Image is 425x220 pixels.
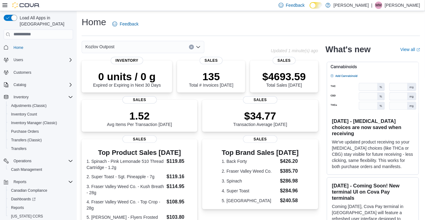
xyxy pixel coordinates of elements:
[9,145,73,152] span: Transfers
[11,120,57,125] span: Inventory Manager (Classic)
[87,174,164,180] dt: 2. Super Toast - Sgt. Pineapple - 7g
[280,167,299,175] dd: $385.70
[286,2,305,8] span: Feedback
[11,167,42,172] span: Cash Management
[110,18,141,30] a: Feedback
[167,198,192,206] dd: $108.95
[385,2,420,9] p: [PERSON_NAME]
[12,2,40,8] img: Cova
[11,146,26,151] span: Transfers
[189,70,233,88] div: Total # Invoices [DATE]
[6,144,75,153] button: Transfers
[11,44,73,51] span: Home
[167,173,192,180] dd: $119.16
[11,214,43,219] span: [US_STATE] CCRS
[9,119,60,127] a: Inventory Manager (Classic)
[11,69,34,76] a: Customers
[11,205,24,210] span: Reports
[310,2,323,9] input: Dark Mode
[167,158,192,165] dd: $119.85
[11,69,73,76] span: Customers
[280,177,299,185] dd: $286.98
[85,43,114,50] span: Kozlov Outpost
[233,110,287,127] div: Transaction Average [DATE]
[1,43,75,52] button: Home
[9,187,73,194] span: Canadian Compliance
[9,128,41,135] a: Purchase Orders
[11,81,29,88] button: Catalog
[110,57,143,64] span: Inventory
[9,102,49,109] a: Adjustments (Classic)
[9,204,73,211] span: Reports
[14,179,26,184] span: Reports
[9,136,44,144] a: Transfers (Classic)
[9,119,73,127] span: Inventory Manager (Classic)
[6,165,75,174] button: Cash Management
[280,158,299,165] dd: $426.20
[11,56,25,64] button: Users
[400,47,420,52] a: View allExternal link
[243,96,277,104] span: Sales
[272,57,296,64] span: Sales
[87,183,164,196] dt: 3. Fraser Valley Weed Co. - Kush Breath - 28g
[167,183,192,190] dd: $114.95
[11,188,47,193] span: Canadian Compliance
[1,81,75,89] button: Catalog
[371,2,373,9] p: |
[87,199,164,211] dt: 4. Fraser Valley Weed Co. - Top Crop - 28g
[6,195,75,203] a: Dashboards
[11,178,73,186] span: Reports
[189,70,233,83] p: 135
[222,149,299,156] h3: Top Brand Sales [DATE]
[9,166,44,173] a: Cash Management
[280,187,299,194] dd: $284.96
[9,195,73,203] span: Dashboards
[9,145,29,152] a: Transfers
[332,118,414,136] h3: [DATE] - [MEDICAL_DATA] choices are now saved when receiving
[93,70,161,83] p: 0 units / 0 g
[9,128,73,135] span: Purchase Orders
[14,159,32,163] span: Operations
[9,136,73,144] span: Transfers (Classic)
[222,158,278,164] dt: 1. Back Forty
[11,157,73,165] span: Operations
[222,178,278,184] dt: 3. Spinach
[9,195,38,203] a: Dashboards
[334,2,369,9] p: [PERSON_NAME]
[11,56,73,64] span: Users
[11,178,29,186] button: Reports
[6,136,75,144] button: Transfers (Classic)
[107,110,172,127] div: Avg Items Per Transaction [DATE]
[280,197,299,204] dd: $240.58
[11,44,26,51] a: Home
[1,93,75,101] button: Inventory
[9,213,45,220] a: [US_STATE] CCRS
[416,48,420,52] svg: External link
[6,127,75,136] button: Purchase Orders
[17,15,73,27] span: Load All Apps in [GEOGRAPHIC_DATA]
[9,166,73,173] span: Cash Management
[233,110,287,122] p: $34.77
[1,157,75,165] button: Operations
[11,138,42,143] span: Transfers (Classic)
[11,93,31,101] button: Inventory
[9,204,26,211] a: Reports
[9,111,73,118] span: Inventory Count
[11,112,37,117] span: Inventory Count
[82,16,106,28] h1: Home
[189,45,194,49] button: Clear input
[9,213,73,220] span: Washington CCRS
[375,2,382,9] div: Marcus Miller
[6,186,75,195] button: Canadian Compliance
[11,129,39,134] span: Purchase Orders
[122,96,157,104] span: Sales
[14,57,23,62] span: Users
[87,158,164,171] dt: 1. Spinach - Pink Lemonade 510 Thread Cartridge - 1.2g
[222,168,278,174] dt: 2. Fraser Valley Weed Co.
[332,183,414,201] h3: [DATE] - Coming Soon! New terminal UI on Cova Pay terminals
[11,197,36,202] span: Dashboards
[222,198,278,204] dt: 5. [GEOGRAPHIC_DATA]
[11,103,47,108] span: Adjustments (Classic)
[376,2,382,9] span: MM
